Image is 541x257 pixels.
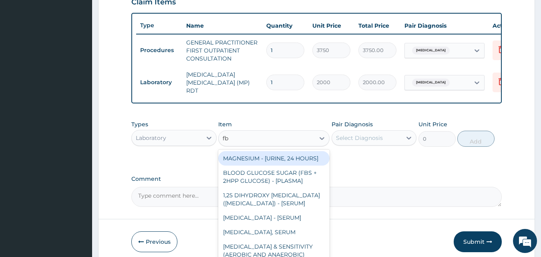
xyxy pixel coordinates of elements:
[218,210,330,225] div: [MEDICAL_DATA] - [SERUM]
[46,77,111,158] span: We're online!
[489,18,529,34] th: Actions
[131,176,502,182] label: Comment
[332,120,373,128] label: Pair Diagnosis
[218,151,330,166] div: MAGNESIUM - [URINE, 24 HOURS]
[131,121,148,128] label: Types
[136,134,166,142] div: Laboratory
[218,188,330,210] div: 1,25 DIHYDROXY [MEDICAL_DATA] ([MEDICAL_DATA]) - [SERUM]
[136,43,182,58] td: Procedures
[15,40,32,60] img: d_794563401_company_1708531726252_794563401
[136,18,182,33] th: Type
[354,18,400,34] th: Total Price
[131,231,177,252] button: Previous
[182,34,262,67] td: GENERAL PRACTITIONER FIRST OUTPATIENT CONSULTATION
[218,166,330,188] div: BLOOD GLUCOSE SUGAR (FBS + 2HPP GLUCOSE) - [PLASMA]
[262,18,308,34] th: Quantity
[218,225,330,239] div: [MEDICAL_DATA], SERUM
[136,75,182,90] td: Laboratory
[182,67,262,99] td: [MEDICAL_DATA] [MEDICAL_DATA] (MP) RDT
[182,18,262,34] th: Name
[308,18,354,34] th: Unit Price
[412,79,450,87] span: [MEDICAL_DATA]
[418,120,447,128] label: Unit Price
[454,231,502,252] button: Submit
[457,131,495,147] button: Add
[400,18,489,34] th: Pair Diagnosis
[131,4,151,23] div: Minimize live chat window
[42,45,135,55] div: Chat with us now
[336,134,383,142] div: Select Diagnosis
[412,47,450,55] span: [MEDICAL_DATA]
[4,172,153,200] textarea: Type your message and hit 'Enter'
[218,120,232,128] label: Item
